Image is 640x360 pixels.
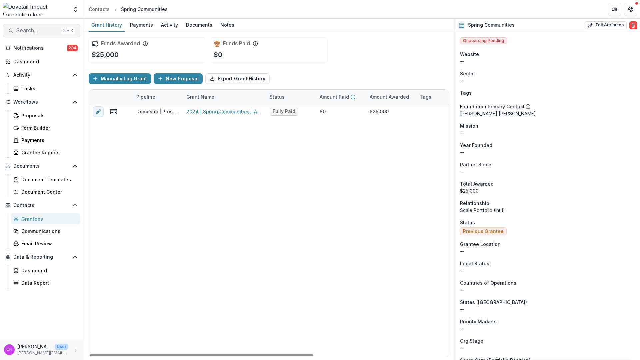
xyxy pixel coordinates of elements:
[110,108,118,116] button: view-payments
[218,20,237,30] div: Notes
[629,21,637,29] button: Delete
[11,122,80,133] a: Form Builder
[3,43,80,53] button: Notifications234
[21,188,75,195] div: Document Center
[460,37,507,44] span: Onboarding Pending
[21,85,75,92] div: Tasks
[11,265,80,276] a: Dashboard
[16,27,59,34] span: Search...
[460,89,472,96] span: Tags
[182,93,218,100] div: Grant Name
[89,20,125,30] div: Grant History
[416,93,435,100] div: Tags
[21,215,75,222] div: Grantees
[93,106,104,117] button: edit
[3,70,80,80] button: Open Activity
[460,110,635,117] p: [PERSON_NAME] [PERSON_NAME]
[89,6,110,13] div: Contacts
[460,129,635,136] p: --
[460,325,635,332] p: --
[266,90,316,104] div: Status
[460,241,501,248] span: Grantee Location
[186,108,262,115] a: 2024 | Spring Communities | Accel Y1
[127,19,156,32] a: Payments
[21,112,75,119] div: Proposals
[13,254,70,260] span: Data & Reporting
[460,161,491,168] span: Partner Since
[101,40,140,47] h2: Funds Awarded
[92,50,119,60] p: $25,000
[11,226,80,237] a: Communications
[158,19,181,32] a: Activity
[13,203,70,208] span: Contacts
[460,51,479,58] span: Website
[460,168,635,175] p: --
[460,70,475,77] span: Sector
[13,99,70,105] span: Workflows
[320,108,326,115] div: $0
[366,90,416,104] div: Amount Awarded
[11,213,80,224] a: Grantees
[17,350,68,356] p: [PERSON_NAME][EMAIL_ADDRESS][DOMAIN_NAME]
[89,73,151,84] button: Manually Log Grant
[127,20,156,30] div: Payments
[11,238,80,249] a: Email Review
[460,103,525,110] p: Foundation Primary Contact
[3,3,68,16] img: Dovetail Impact Foundation logo
[71,3,80,16] button: Open entity switcher
[13,45,67,51] span: Notifications
[21,267,75,274] div: Dashboard
[460,344,635,351] p: --
[460,267,635,274] div: --
[154,73,203,84] button: New Proposal
[3,252,80,262] button: Open Data & Reporting
[585,21,627,29] button: Edit Attributes
[3,24,80,37] button: Search...
[214,50,222,60] p: $0
[366,93,413,100] div: Amount Awarded
[17,343,52,350] p: [PERSON_NAME] [PERSON_NAME]
[316,90,366,104] div: Amount Paid
[132,90,182,104] div: Pipeline
[460,122,478,129] span: Mission
[11,147,80,158] a: Grantee Reports
[460,58,635,65] div: --
[158,20,181,30] div: Activity
[460,299,527,306] span: States ([GEOGRAPHIC_DATA])
[416,90,466,104] div: Tags
[468,22,515,28] h2: Spring Communities
[460,180,494,187] span: Total Awarded
[6,347,12,352] div: Courtney Eker Hardy
[3,97,80,107] button: Open Workflows
[183,20,215,30] div: Documents
[13,163,70,169] span: Documents
[266,93,289,100] div: Status
[11,174,80,185] a: Document Templates
[21,228,75,235] div: Communications
[11,135,80,146] a: Payments
[21,137,75,144] div: Payments
[460,248,635,255] p: --
[205,73,270,84] button: Export Grant History
[132,93,159,100] div: Pipeline
[11,277,80,288] a: Data Report
[460,306,635,313] p: --
[460,200,489,207] span: Relationship
[320,93,349,100] p: Amount Paid
[183,19,215,32] a: Documents
[218,19,237,32] a: Notes
[89,19,125,32] a: Grant History
[21,279,75,286] div: Data Report
[370,108,389,115] div: $25,000
[460,187,635,194] div: $25,000
[460,149,635,156] p: --
[3,56,80,67] a: Dashboard
[13,72,70,78] span: Activity
[86,4,170,14] nav: breadcrumb
[55,344,68,350] p: User
[182,90,266,104] div: Grant Name
[86,4,112,14] a: Contacts
[21,149,75,156] div: Grantee Reports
